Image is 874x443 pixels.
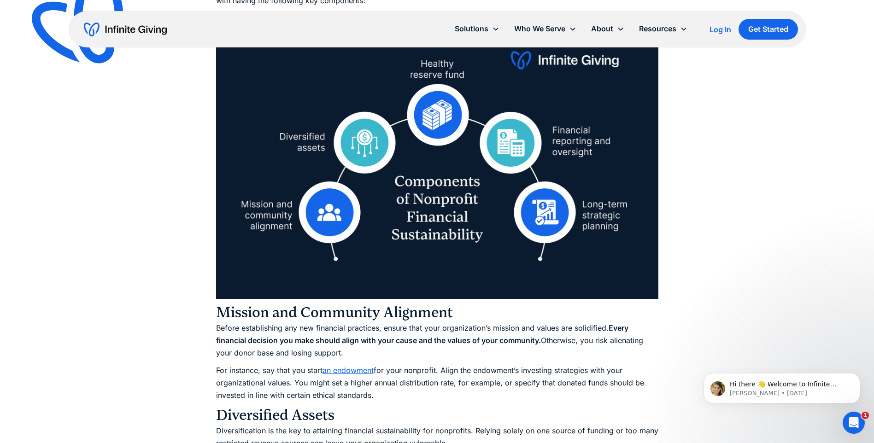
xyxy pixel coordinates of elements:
a: home [84,22,167,37]
div: Log In [710,26,731,33]
img: Components of nonprofit financial sustainability, explored in the sections below [216,12,658,299]
div: Resources [632,19,695,39]
h3: Diversified Assets [216,406,658,425]
div: Solutions [447,19,507,39]
span: 1 [862,412,869,419]
div: About [584,19,632,39]
iframe: Intercom live chat [843,412,865,434]
div: Who We Serve [507,19,584,39]
div: Solutions [455,23,488,35]
a: an endowment [323,366,374,375]
div: About [591,23,613,35]
a: Log In [710,24,731,35]
div: Who We Serve [514,23,565,35]
a: Get Started [739,19,798,40]
p: Before establishing any new financial practices, ensure that your organization’s mission and valu... [216,322,658,360]
p: For instance, say that you start for your nonprofit. Align the endowment’s investing strategies w... [216,364,658,402]
strong: Every financial decision you make should align with your cause and the values of your community. [216,323,628,345]
div: Resources [639,23,676,35]
h3: Mission and Community Alignment [216,303,658,322]
iframe: Intercom notifications message [690,354,874,418]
